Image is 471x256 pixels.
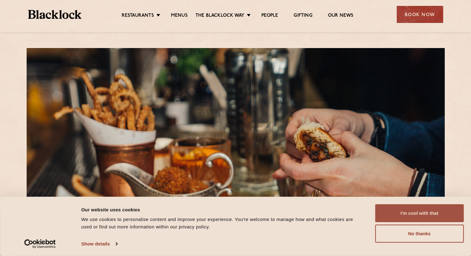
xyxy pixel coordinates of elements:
[13,239,67,249] a: Usercentrics Cookiebot - opens in a new window
[294,13,312,20] a: Gifting
[28,10,82,19] img: BL_Textured_Logo-footer-cropped.svg
[122,13,154,20] a: Restaurants
[375,204,464,222] button: I'm cool with that
[261,13,278,20] a: People
[81,216,361,231] div: We use cookies to personalise content and improve your experience. You're welcome to manage how a...
[375,225,464,243] button: No thanks
[397,6,443,23] div: Book Now
[81,206,361,213] div: Our website uses cookies
[195,13,244,20] a: The Blacklock Way
[171,13,188,20] a: Menus
[328,13,354,20] a: Our News
[81,239,117,249] a: Show details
